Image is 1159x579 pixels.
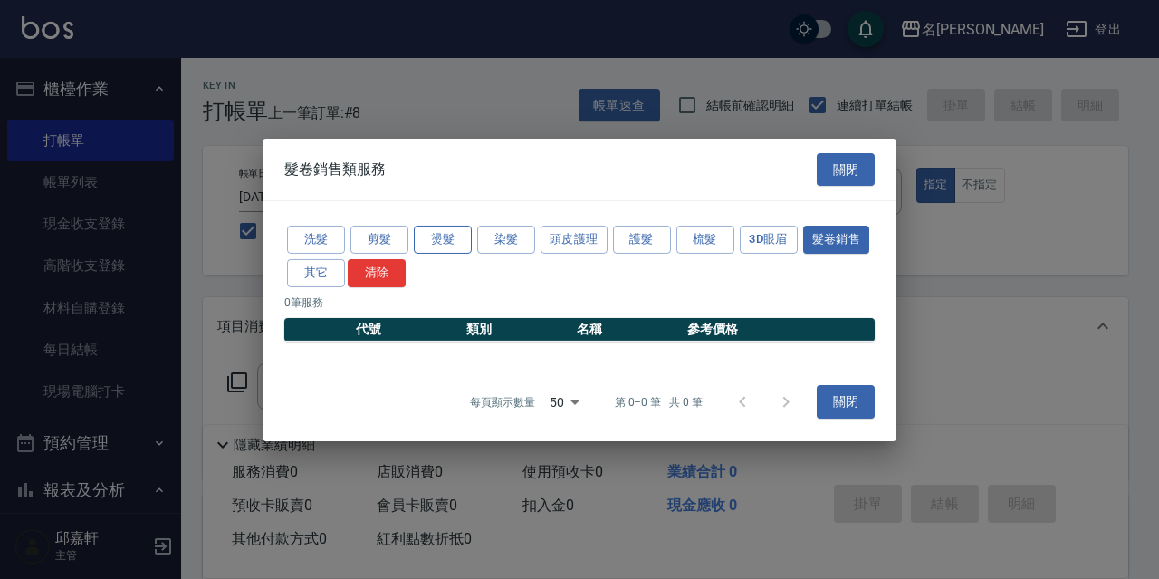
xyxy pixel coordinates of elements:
[817,152,875,186] button: 關閉
[351,317,462,341] th: 代號
[542,377,586,426] div: 50
[284,294,875,310] p: 0 筆服務
[572,317,683,341] th: 名稱
[676,226,734,254] button: 梳髮
[287,226,345,254] button: 洗髮
[350,226,408,254] button: 剪髮
[683,317,875,341] th: 參考價格
[740,226,798,254] button: 3D眼眉
[348,259,406,287] button: 清除
[615,394,703,410] p: 第 0–0 筆 共 0 筆
[613,226,671,254] button: 護髮
[817,385,875,419] button: 關閉
[470,394,535,410] p: 每頁顯示數量
[414,226,472,254] button: 燙髮
[541,226,608,254] button: 頭皮護理
[477,226,535,254] button: 染髮
[803,226,870,254] button: 髮卷銷售
[462,317,572,341] th: 類別
[284,160,386,179] span: 髮卷銷售類服務
[287,259,345,287] button: 其它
